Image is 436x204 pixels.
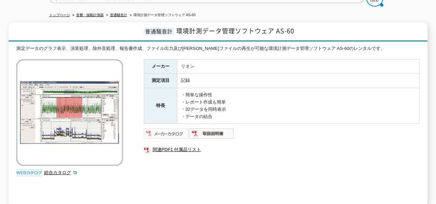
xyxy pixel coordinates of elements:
[144,74,177,88] th: 測定項目
[110,13,127,17] a: 普通騒音計
[177,59,419,74] td: リオン
[189,133,234,138] a: 取扱説明書
[177,74,419,88] td: 記録
[76,13,104,17] a: 音響・振動計測器
[177,88,419,124] td: ・簡単な操作性 ・レポート作成も簡単 ・32データを同時表示 ・データの結合
[44,170,78,175] a: 総合カタログ
[144,59,177,74] th: メーカー
[16,59,123,166] img: 環境計測データ管理ソフトウェア AS-60
[189,128,234,139] img: 取扱説明書
[176,26,294,35] span: 環境計測データ管理ソフトウェア AS-60
[128,12,196,19] li: 環境計測データ管理ソフトウェア AS-60
[144,88,177,124] th: 特長
[49,13,70,17] a: トップページ
[143,27,174,35] span: 普通騒音計
[144,133,189,138] a: メーカーカタログ
[16,169,42,176] img: webカタログ
[16,45,419,52] div: 測定データのグラフ表示、演算処理、除外音処理、報告書作成、ファイル出力及び[PERSON_NAME]ファイルの再生が可能な環境計測データ管理ソフトウェア AS-60のレンタルです。
[144,128,189,139] img: メーカーカタログ
[144,145,419,154] a: 関連PDF1 付属品リスト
